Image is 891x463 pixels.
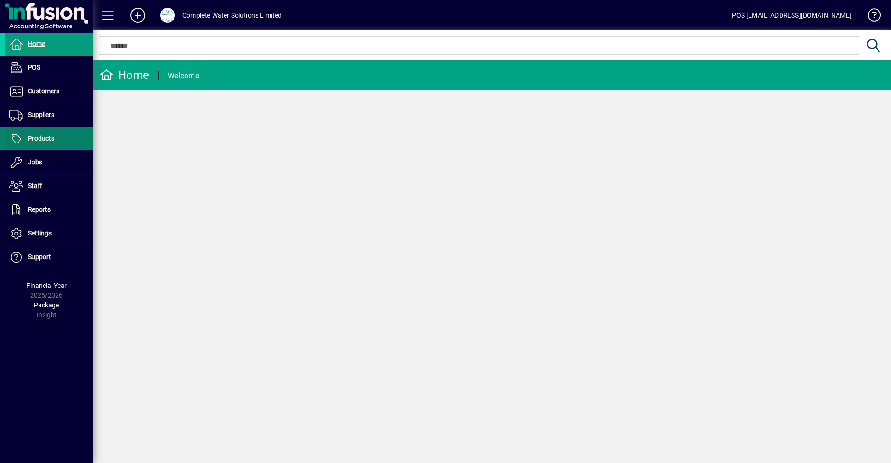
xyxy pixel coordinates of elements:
[5,127,93,150] a: Products
[26,282,67,289] span: Financial Year
[28,253,51,261] span: Support
[28,87,59,95] span: Customers
[28,135,54,142] span: Products
[5,198,93,222] a: Reports
[168,68,199,83] div: Welcome
[861,2,879,32] a: Knowledge Base
[5,80,93,103] a: Customers
[100,68,149,83] div: Home
[28,111,54,118] span: Suppliers
[5,222,93,245] a: Settings
[28,64,40,71] span: POS
[5,151,93,174] a: Jobs
[28,229,52,237] span: Settings
[5,246,93,269] a: Support
[5,56,93,79] a: POS
[28,182,42,189] span: Staff
[28,206,51,213] span: Reports
[34,301,59,309] span: Package
[732,8,852,23] div: POS [EMAIL_ADDRESS][DOMAIN_NAME]
[28,158,42,166] span: Jobs
[123,7,153,24] button: Add
[28,40,45,47] span: Home
[5,175,93,198] a: Staff
[153,7,182,24] button: Profile
[5,104,93,127] a: Suppliers
[182,8,282,23] div: Complete Water Solutions Limited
